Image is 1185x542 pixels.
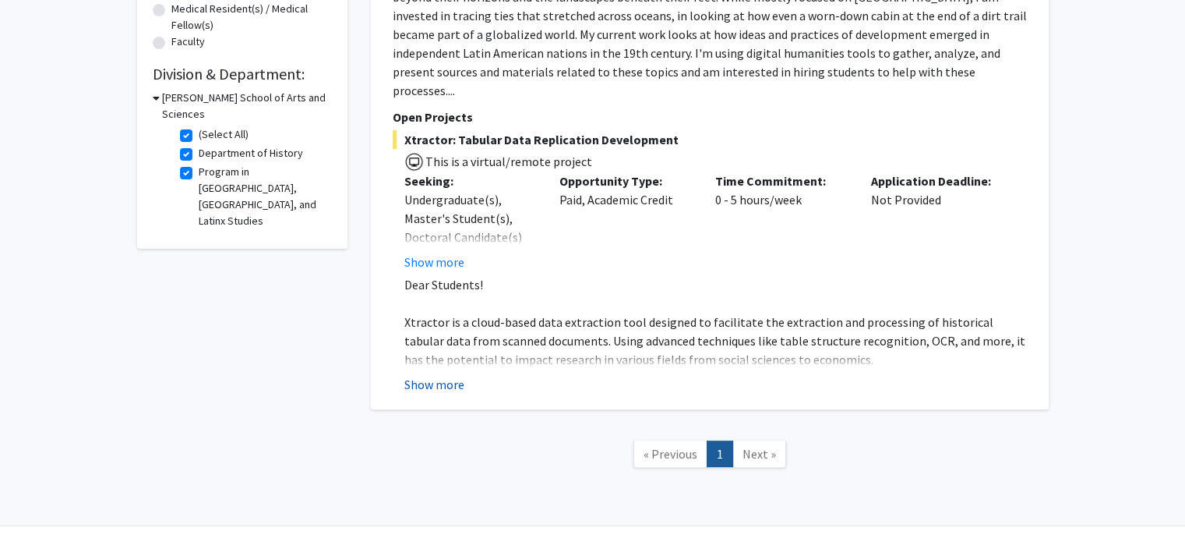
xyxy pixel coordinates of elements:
button: Show more [404,375,464,394]
p: Time Commitment: [715,172,848,190]
span: Next » [742,446,776,462]
a: Previous Page [633,441,707,468]
div: Not Provided [859,172,1015,271]
p: Seeking: [404,172,537,190]
span: Dear Students! [404,277,483,292]
iframe: Chat [12,472,66,530]
div: 0 - 5 hours/week [704,172,859,271]
div: Undergraduate(s), Master's Student(s), Doctoral Candidate(s) (PhD, MD, DMD, PharmD, etc.) [404,190,537,284]
p: Opportunity Type: [559,172,692,190]
a: 1 [707,441,733,468]
button: Show more [404,253,464,271]
label: Faculty [171,34,205,50]
h3: [PERSON_NAME] School of Arts and Sciences [162,90,332,122]
label: Medical Resident(s) / Medical Fellow(s) [171,1,332,34]
p: Application Deadline: [871,172,1003,190]
nav: Page navigation [371,425,1049,488]
span: This is a virtual/remote project [424,154,592,169]
a: Next Page [732,441,786,468]
div: Paid, Academic Credit [548,172,704,271]
p: Open Projects [393,108,1027,126]
label: Program in [GEOGRAPHIC_DATA], [GEOGRAPHIC_DATA], and Latinx Studies [199,164,328,229]
label: Department of History [199,145,303,161]
h2: Division & Department: [153,65,332,83]
span: Xtractor is a cloud-based data extraction tool designed to facilitate the extraction and processi... [404,314,1025,367]
label: (Select All) [199,126,249,143]
span: « Previous [644,446,697,462]
span: Xtractor: Tabular Data Replication Development [393,130,1027,149]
